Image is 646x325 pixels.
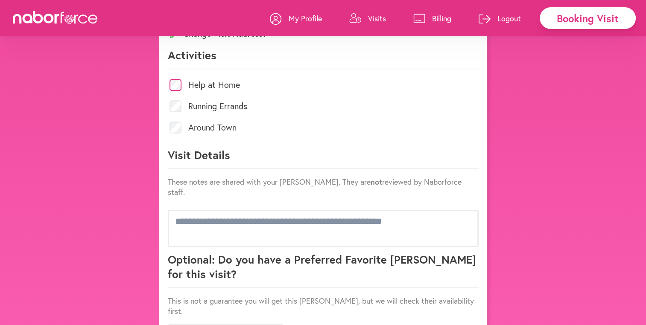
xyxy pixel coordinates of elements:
[168,252,479,288] p: Optional: Do you have a Preferred Favorite [PERSON_NAME] for this visit?
[289,13,322,23] p: My Profile
[371,177,382,187] strong: not
[413,6,451,31] a: Billing
[432,13,451,23] p: Billing
[168,48,479,69] p: Activities
[349,6,386,31] a: Visits
[168,296,479,316] p: This is not a guarantee you will get this [PERSON_NAME], but we will check their availability first.
[540,7,636,29] div: Booking Visit
[497,13,521,23] p: Logout
[479,6,521,31] a: Logout
[168,148,479,169] p: Visit Details
[168,177,479,197] p: These notes are shared with your [PERSON_NAME]. They are reviewed by Naborforce staff.
[270,6,322,31] a: My Profile
[368,13,386,23] p: Visits
[188,102,247,110] label: Running Errands
[188,81,240,89] label: Help at Home
[188,123,237,132] label: Around Town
